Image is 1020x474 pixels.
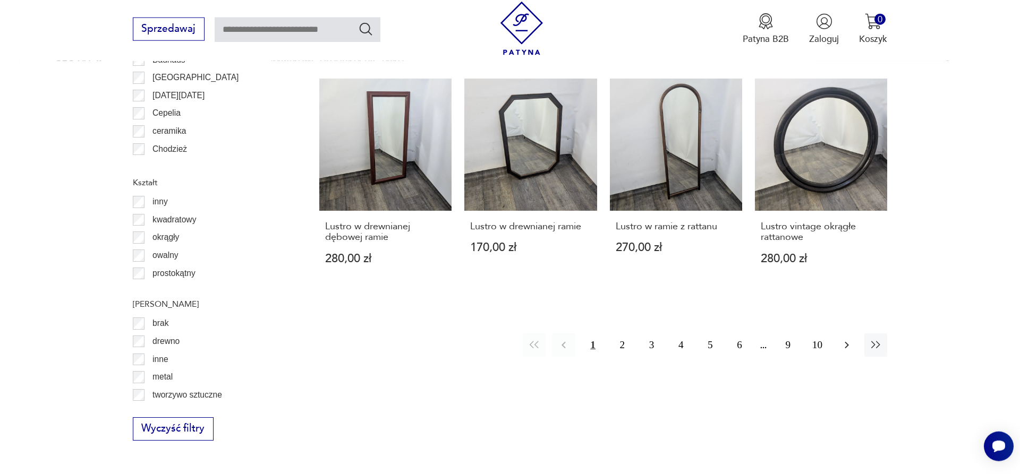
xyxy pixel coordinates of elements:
a: Lustro w ramie z rattanuLustro w ramie z rattanu270,00 zł [610,79,742,289]
button: Szukaj [358,21,373,37]
p: tworzywo sztuczne [152,388,222,402]
p: [DATE][DATE] [152,89,205,102]
p: ceramika [152,124,186,138]
h3: Lustro vintage okrągłe rattanowe [761,221,882,243]
h3: Lustro w drewnianej ramie [470,221,591,232]
iframe: Smartsupp widget button [984,432,1014,461]
p: Cepelia [152,106,181,120]
button: 2 [611,333,634,356]
button: Patyna B2B [743,13,789,45]
p: Chodzież [152,142,187,156]
a: Ikona medaluPatyna B2B [743,13,789,45]
img: Ikonka użytkownika [816,13,832,30]
p: inne [152,352,168,366]
div: 0 [874,14,886,25]
a: Lustro w drewnianej ramieLustro w drewnianej ramie170,00 zł [464,79,597,289]
p: 170,00 zł [470,242,591,253]
p: Koszyk [859,33,887,45]
button: 6 [728,333,751,356]
p: Ćmielów [152,160,184,174]
p: prostokątny [152,266,195,280]
a: Lustro vintage okrągłe rattanoweLustro vintage okrągłe rattanowe280,00 zł [755,79,887,289]
button: Sprzedawaj [133,18,205,41]
p: inny [152,195,168,209]
p: Zaloguj [809,33,839,45]
img: Patyna - sklep z meblami i dekoracjami vintage [495,2,549,55]
button: Zaloguj [809,13,839,45]
p: Kształt [133,176,289,189]
p: [PERSON_NAME] [133,297,289,311]
p: 280,00 zł [325,253,446,264]
p: 280,00 zł [761,253,882,264]
a: Lustro w drewnianej dębowej ramieLustro w drewnianej dębowej ramie280,00 zł [319,79,452,289]
a: Sprzedawaj [133,25,205,34]
button: 1 [582,333,605,356]
img: Ikona medalu [758,13,774,30]
p: brak [152,316,168,330]
button: 4 [669,333,692,356]
p: drewno [152,334,180,348]
button: 5 [699,333,721,356]
img: Ikona koszyka [865,13,881,30]
h3: Lustro w drewnianej dębowej ramie [325,221,446,243]
button: 3 [640,333,663,356]
p: Patyna B2B [743,33,789,45]
h3: Lustro w ramie z rattanu [616,221,737,232]
p: owalny [152,248,178,262]
p: metal [152,370,173,384]
p: okrągły [152,230,179,244]
button: 0Koszyk [859,13,887,45]
p: kwadratowy [152,213,196,227]
p: 270,00 zł [616,242,737,253]
button: Wyczyść filtry [133,417,214,441]
p: [GEOGRAPHIC_DATA] [152,71,239,84]
button: 9 [777,333,800,356]
button: 10 [806,333,829,356]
